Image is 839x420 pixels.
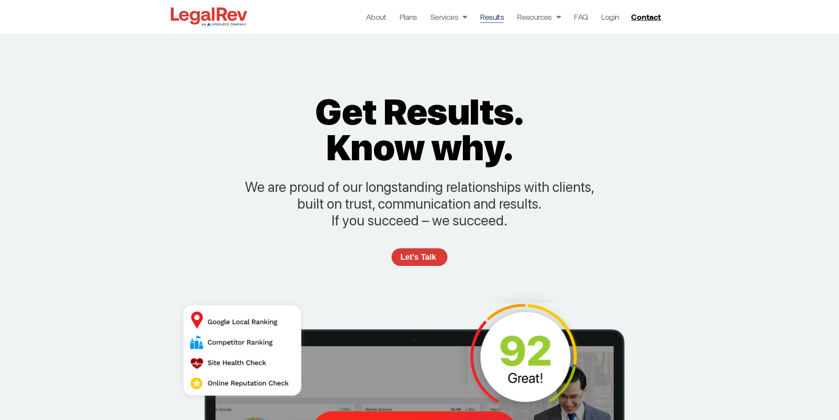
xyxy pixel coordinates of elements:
span: Contact [631,13,661,21]
nav: Menu [366,11,619,23]
a: Plans [399,11,417,23]
a: Services [430,11,467,23]
a: Resources [517,11,561,23]
a: Contact [628,10,666,24]
p: We are proud of our longstanding relationships with clients, built on trust, communication and re... [244,179,596,229]
a: About [366,11,386,23]
span: Let’s Talk [400,253,436,261]
h2: Get Results. Know why. [293,94,547,166]
a: Let’s Talk [392,248,447,266]
a: FAQ [574,11,588,23]
a: Results [480,11,504,23]
a: Login [601,11,619,23]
